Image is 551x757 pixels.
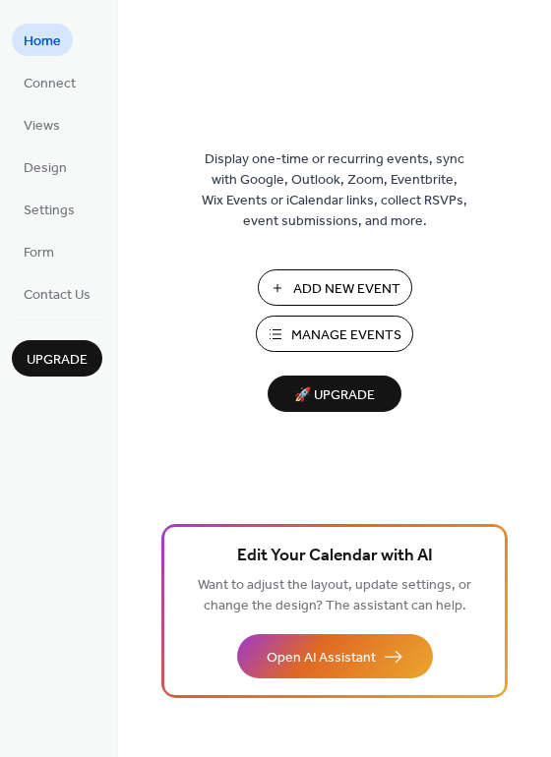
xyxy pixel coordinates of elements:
[12,24,73,56] a: Home
[24,158,67,179] span: Design
[24,74,76,94] span: Connect
[12,235,66,267] a: Form
[12,108,72,141] a: Views
[24,285,91,306] span: Contact Us
[258,269,412,306] button: Add New Event
[291,325,401,346] span: Manage Events
[12,277,102,310] a: Contact Us
[293,279,400,300] span: Add New Event
[237,634,433,678] button: Open AI Assistant
[237,543,433,570] span: Edit Your Calendar with AI
[198,572,471,619] span: Want to adjust the layout, update settings, or change the design? The assistant can help.
[279,382,390,409] span: 🚀 Upgrade
[268,376,401,412] button: 🚀 Upgrade
[267,648,376,669] span: Open AI Assistant
[12,193,87,225] a: Settings
[12,150,79,183] a: Design
[24,201,75,221] span: Settings
[24,116,60,137] span: Views
[256,316,413,352] button: Manage Events
[24,31,61,52] span: Home
[12,340,102,377] button: Upgrade
[24,243,54,263] span: Form
[12,66,88,98] a: Connect
[202,149,467,232] span: Display one-time or recurring events, sync with Google, Outlook, Zoom, Eventbrite, Wix Events or ...
[27,350,88,371] span: Upgrade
